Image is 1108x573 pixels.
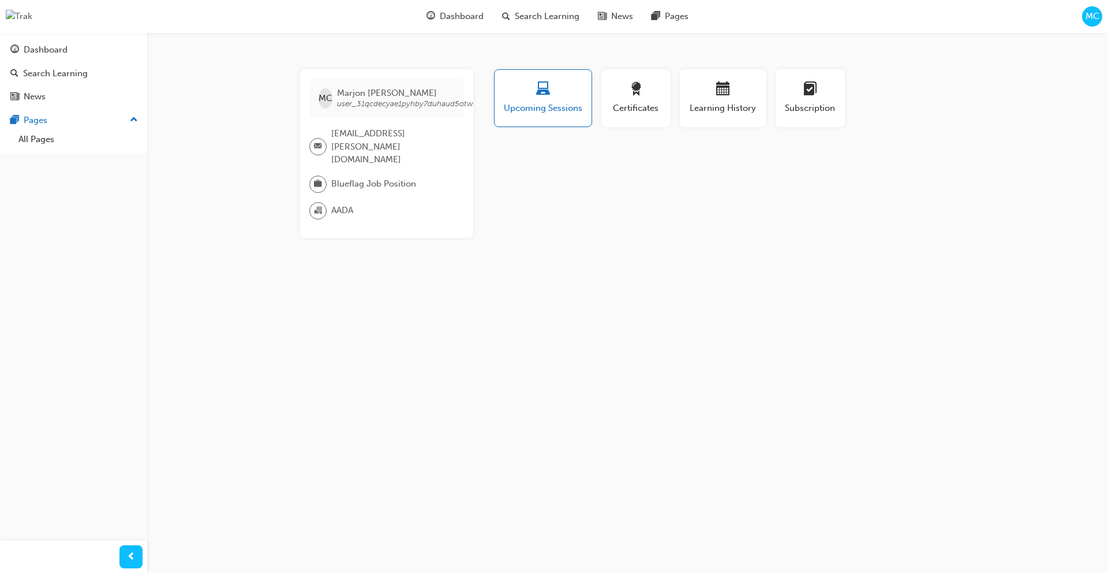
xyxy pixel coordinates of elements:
[642,5,698,28] a: pages-iconPages
[493,5,589,28] a: search-iconSearch Learning
[598,9,607,24] span: news-icon
[24,43,68,57] div: Dashboard
[331,177,416,191] span: Blueflag Job Position
[337,99,473,109] span: user_31qcdecyae1pyhby7duhaud5otw
[337,88,473,98] span: Marjon [PERSON_NAME]
[716,82,730,98] span: calendar-icon
[494,69,592,127] button: Upcoming Sessions
[629,82,643,98] span: award-icon
[1082,6,1102,27] button: MC
[10,69,18,79] span: search-icon
[5,110,143,131] button: Pages
[14,131,143,148] a: All Pages
[130,113,138,128] span: up-icon
[503,102,583,115] span: Upcoming Sessions
[426,9,435,24] span: guage-icon
[601,69,671,127] button: Certificates
[10,116,19,126] span: pages-icon
[5,39,143,61] a: Dashboard
[331,127,455,166] span: [EMAIL_ADDRESS][PERSON_NAME][DOMAIN_NAME]
[5,37,143,110] button: DashboardSearch LearningNews
[680,69,766,127] button: Learning History
[127,550,136,564] span: prev-icon
[1085,10,1099,23] span: MC
[610,102,662,115] span: Certificates
[10,92,19,102] span: news-icon
[665,10,688,23] span: Pages
[319,92,332,105] span: MC
[589,5,642,28] a: news-iconNews
[23,67,88,80] div: Search Learning
[688,102,758,115] span: Learning History
[5,86,143,107] a: News
[611,10,633,23] span: News
[331,204,353,217] span: AADA
[417,5,493,28] a: guage-iconDashboard
[515,10,579,23] span: Search Learning
[314,139,322,154] span: email-icon
[314,203,322,218] span: organisation-icon
[24,90,46,103] div: News
[6,10,32,23] img: Trak
[536,82,550,98] span: laptop-icon
[10,45,19,55] span: guage-icon
[803,82,817,98] span: learningplan-icon
[314,177,322,192] span: briefcase-icon
[652,9,660,24] span: pages-icon
[502,9,510,24] span: search-icon
[24,114,47,127] div: Pages
[440,10,484,23] span: Dashboard
[776,69,845,127] button: Subscription
[784,102,836,115] span: Subscription
[5,63,143,84] a: Search Learning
